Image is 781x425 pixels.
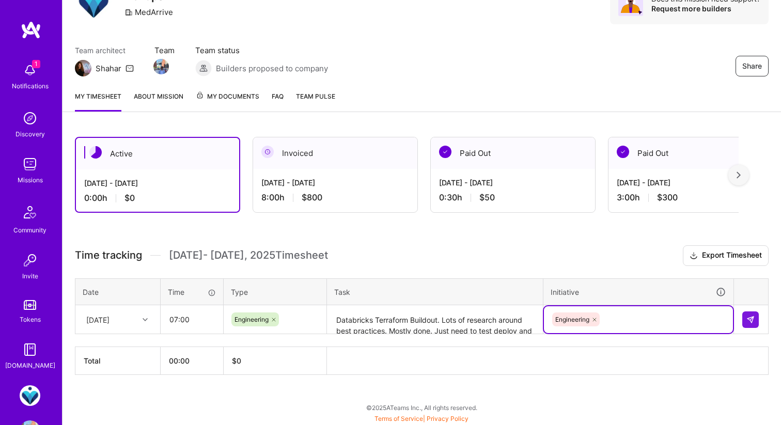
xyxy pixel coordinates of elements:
[617,177,764,188] div: [DATE] - [DATE]
[84,178,231,188] div: [DATE] - [DATE]
[427,415,468,422] a: Privacy Policy
[20,60,40,81] img: bell
[296,92,335,100] span: Team Pulse
[126,64,134,72] i: icon Mail
[20,339,40,360] img: guide book
[161,347,224,375] th: 00:00
[75,278,161,305] th: Date
[20,314,41,325] div: Tokens
[96,63,121,74] div: Shahar
[302,192,322,203] span: $800
[124,193,135,203] span: $0
[690,250,698,261] i: icon Download
[261,192,409,203] div: 8:00 h
[608,137,773,169] div: Paid Out
[479,192,495,203] span: $50
[746,316,755,324] img: Submit
[327,278,543,305] th: Task
[22,271,38,281] div: Invite
[431,137,595,169] div: Paid Out
[21,21,41,39] img: logo
[143,317,148,322] i: icon Chevron
[18,175,43,185] div: Missions
[617,146,629,158] img: Paid Out
[168,287,216,297] div: Time
[224,278,327,305] th: Type
[62,395,781,420] div: © 2025 ATeams Inc., All rights reserved.
[169,249,328,262] span: [DATE] - [DATE] , 2025 Timesheet
[657,192,678,203] span: $300
[76,138,239,169] div: Active
[18,200,42,225] img: Community
[742,311,760,328] div: null
[742,61,762,71] span: Share
[261,177,409,188] div: [DATE] - [DATE]
[651,4,760,13] div: Request more builders
[154,45,175,56] span: Team
[89,146,102,159] img: Active
[75,91,121,112] a: My timesheet
[24,300,36,310] img: tokens
[328,306,542,334] textarea: Databricks Terraform Buildout. Lots of research around best practices. Mostly done. Just need to ...
[5,360,55,371] div: [DOMAIN_NAME]
[153,59,169,74] img: Team Member Avatar
[272,91,284,112] a: FAQ
[86,314,110,325] div: [DATE]
[20,250,40,271] img: Invite
[75,347,161,375] th: Total
[216,63,328,74] span: Builders proposed to company
[232,356,241,365] span: $ 0
[374,415,468,422] span: |
[84,193,231,203] div: 0:00 h
[12,81,49,91] div: Notifications
[261,146,274,158] img: Invoiced
[161,306,223,333] input: HH:MM
[555,316,589,323] span: Engineering
[551,286,726,298] div: Initiative
[235,316,269,323] span: Engineering
[20,108,40,129] img: discovery
[124,7,173,18] div: MedArrive
[253,137,417,169] div: Invoiced
[75,60,91,76] img: Team Architect
[439,146,451,158] img: Paid Out
[20,154,40,175] img: teamwork
[134,91,183,112] a: About Mission
[736,56,769,76] button: Share
[13,225,46,235] div: Community
[439,192,587,203] div: 0:30 h
[20,385,40,406] img: MedArrive: Devops
[124,8,133,17] i: icon CompanyGray
[75,45,134,56] span: Team architect
[196,91,259,102] span: My Documents
[196,91,259,112] a: My Documents
[154,58,168,75] a: Team Member Avatar
[617,192,764,203] div: 3:00 h
[32,60,40,68] span: 1
[17,385,43,406] a: MedArrive: Devops
[374,415,423,422] a: Terms of Service
[75,249,142,262] span: Time tracking
[439,177,587,188] div: [DATE] - [DATE]
[15,129,45,139] div: Discovery
[195,60,212,76] img: Builders proposed to company
[195,45,328,56] span: Team status
[737,171,741,179] img: right
[683,245,769,266] button: Export Timesheet
[296,91,335,112] a: Team Pulse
